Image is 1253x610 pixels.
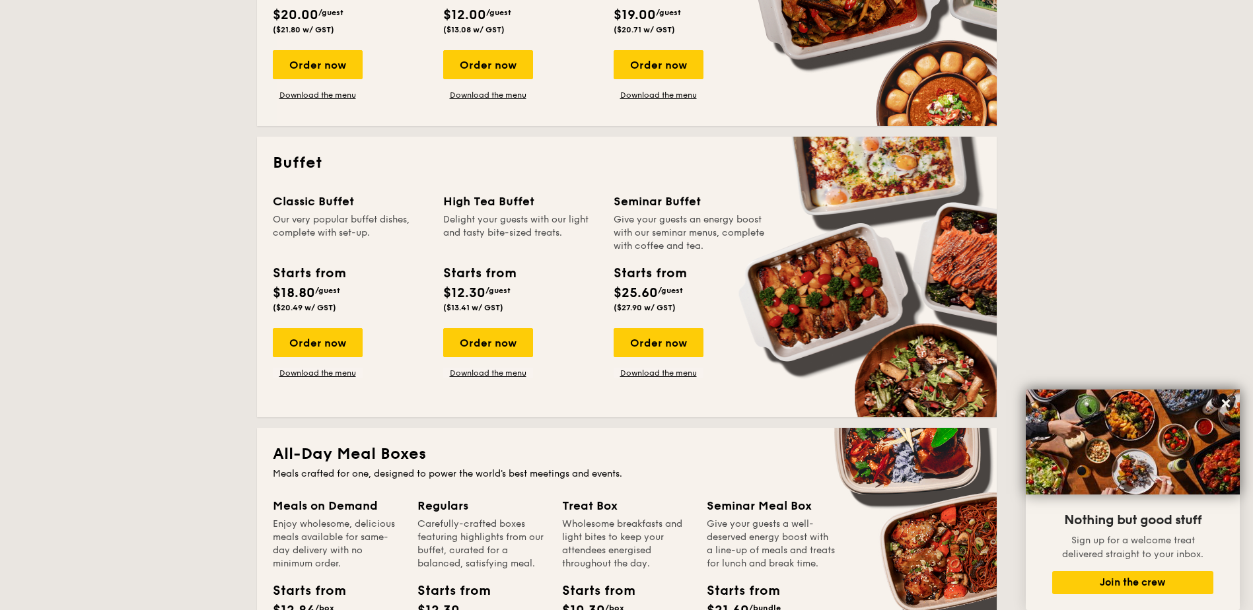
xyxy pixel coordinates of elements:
[614,328,703,357] div: Order now
[273,7,318,23] span: $20.00
[707,496,836,515] div: Seminar Meal Box
[273,518,402,570] div: Enjoy wholesome, delicious meals available for same-day delivery with no minimum order.
[562,581,622,601] div: Starts from
[658,286,683,295] span: /guest
[417,518,546,570] div: Carefully-crafted boxes featuring highlights from our buffet, curated for a balanced, satisfying ...
[1052,571,1213,594] button: Join the crew
[707,518,836,570] div: Give your guests a well-deserved energy boost with a line-up of meals and treats for lunch and br...
[417,496,546,515] div: Regulars
[486,8,511,17] span: /guest
[273,303,336,312] span: ($20.49 w/ GST)
[1062,535,1203,560] span: Sign up for a welcome treat delivered straight to your inbox.
[656,8,681,17] span: /guest
[443,328,533,357] div: Order now
[443,263,515,283] div: Starts from
[562,518,691,570] div: Wholesome breakfasts and light bites to keep your attendees energised throughout the day.
[443,25,505,34] span: ($13.08 w/ GST)
[614,90,703,100] a: Download the menu
[614,50,703,79] div: Order now
[417,581,477,601] div: Starts from
[443,213,598,253] div: Delight your guests with our light and tasty bite-sized treats.
[273,285,315,301] span: $18.80
[273,152,981,174] h2: Buffet
[443,285,485,301] span: $12.30
[1215,393,1236,414] button: Close
[614,7,656,23] span: $19.00
[614,285,658,301] span: $25.60
[443,90,533,100] a: Download the menu
[273,368,363,378] a: Download the menu
[1026,390,1240,494] img: DSC07876-Edit02-Large.jpeg
[273,50,363,79] div: Order now
[273,444,981,465] h2: All-Day Meal Boxes
[614,25,675,34] span: ($20.71 w/ GST)
[273,213,427,253] div: Our very popular buffet dishes, complete with set-up.
[614,192,768,211] div: Seminar Buffet
[614,213,768,253] div: Give your guests an energy boost with our seminar menus, complete with coffee and tea.
[273,25,334,34] span: ($21.80 w/ GST)
[1064,512,1201,528] span: Nothing but good stuff
[273,90,363,100] a: Download the menu
[273,581,332,601] div: Starts from
[318,8,343,17] span: /guest
[614,368,703,378] a: Download the menu
[273,263,345,283] div: Starts from
[273,328,363,357] div: Order now
[443,192,598,211] div: High Tea Buffet
[443,368,533,378] a: Download the menu
[614,263,686,283] div: Starts from
[443,7,486,23] span: $12.00
[485,286,511,295] span: /guest
[315,286,340,295] span: /guest
[273,192,427,211] div: Classic Buffet
[443,303,503,312] span: ($13.41 w/ GST)
[273,496,402,515] div: Meals on Demand
[443,50,533,79] div: Order now
[562,496,691,515] div: Treat Box
[273,467,981,481] div: Meals crafted for one, designed to power the world's best meetings and events.
[707,581,766,601] div: Starts from
[614,303,676,312] span: ($27.90 w/ GST)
